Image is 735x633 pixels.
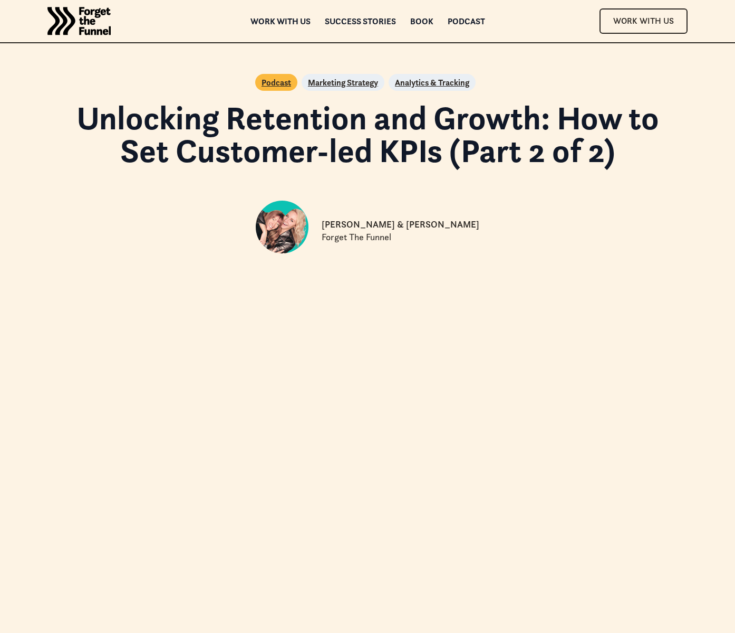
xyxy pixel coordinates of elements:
[68,101,667,167] h1: Unlocking Retention and Growth: How to Set Customer-led KPIs (Part 2 of 2)
[395,76,469,89] a: Analytics & Tracking
[410,17,433,25] a: Book
[599,8,688,33] a: Work With Us
[325,17,396,25] a: Success Stories
[250,17,311,25] a: Work with us
[322,231,391,244] p: Forget The Funnel
[121,283,614,561] iframe: YouTube embed
[448,17,485,25] a: Podcast
[322,219,479,231] p: [PERSON_NAME] & [PERSON_NAME]
[262,76,291,89] a: Podcast
[308,76,378,89] a: Marketing Strategy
